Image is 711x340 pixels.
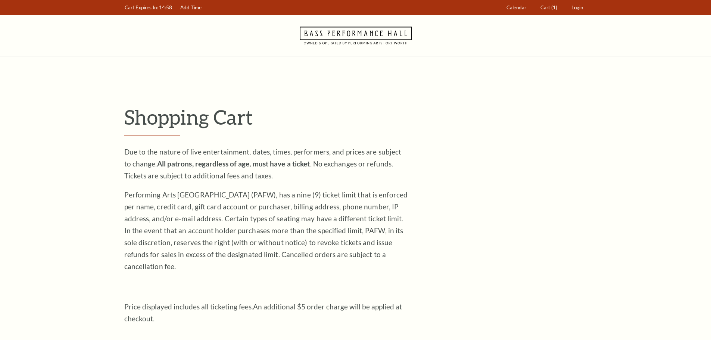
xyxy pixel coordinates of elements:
span: 14:58 [159,4,172,10]
p: Shopping Cart [124,105,587,129]
p: Price displayed includes all ticketing fees. [124,301,408,325]
span: Due to the nature of live entertainment, dates, times, performers, and prices are subject to chan... [124,147,402,180]
span: (1) [551,4,557,10]
a: Cart (1) [537,0,561,15]
span: Cart [540,4,550,10]
a: Add Time [177,0,205,15]
span: Cart Expires In: [125,4,158,10]
span: Login [571,4,583,10]
span: Calendar [506,4,526,10]
span: An additional $5 order charge will be applied at checkout. [124,302,402,323]
a: Login [568,0,586,15]
p: Performing Arts [GEOGRAPHIC_DATA] (PAFW), has a nine (9) ticket limit that is enforced per name, ... [124,189,408,272]
a: Calendar [503,0,530,15]
strong: All patrons, regardless of age, must have a ticket [157,159,310,168]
